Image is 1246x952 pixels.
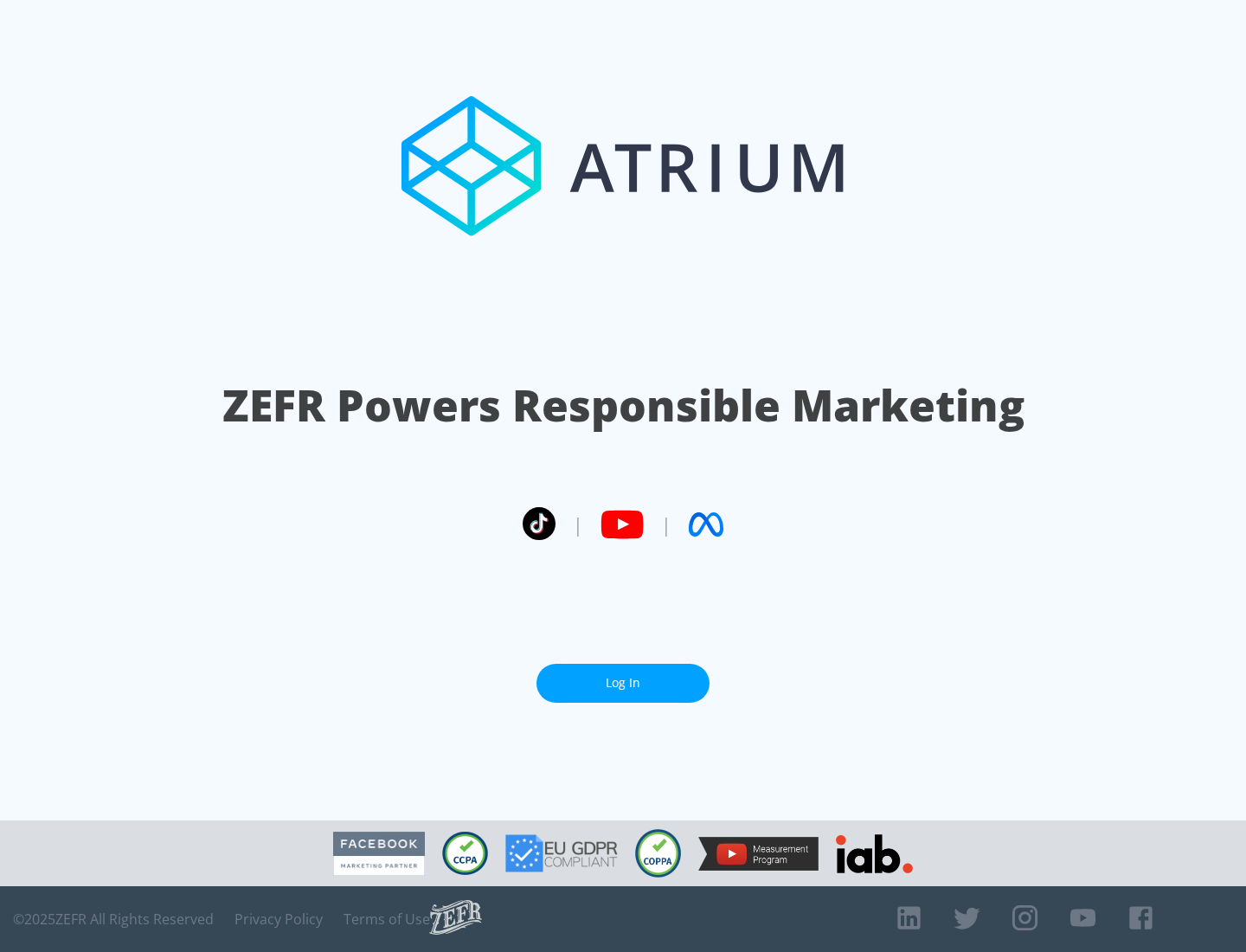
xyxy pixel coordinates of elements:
h1: ZEFR Powers Responsible Marketing [222,376,1024,435]
a: Log In [536,664,710,703]
a: Terms of Use [344,910,430,928]
span: | [661,511,671,537]
img: IAB [836,834,913,873]
img: CCPA Compliant [442,832,488,875]
img: Facebook Marketing Partner [333,832,425,876]
img: YouTube Measurement Program [698,837,819,871]
a: Privacy Policy [234,910,323,928]
img: COPPA Compliant [635,829,681,878]
img: GDPR Compliant [505,834,618,872]
span: | [573,511,583,537]
span: © 2025 ZEFR All Rights Reserved [13,910,214,928]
